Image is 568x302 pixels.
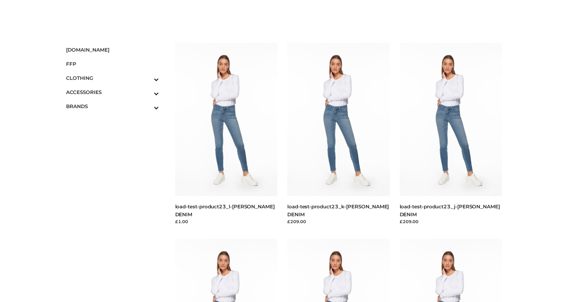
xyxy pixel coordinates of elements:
[66,88,159,96] span: ACCESSORIES
[66,74,159,82] span: CLOTHING
[136,71,159,85] button: Toggle Submenu
[175,218,278,225] div: £1.00
[175,203,275,217] a: load-test-product23_l-[PERSON_NAME] DENIM
[66,85,159,99] a: ACCESSORIESToggle Submenu
[66,103,159,110] span: BRANDS
[66,57,159,71] a: FFP
[175,43,278,196] img: load-test-product23_l-PARKER SMITH DENIM
[66,46,159,54] span: [DOMAIN_NAME]
[66,43,159,57] a: [DOMAIN_NAME]
[66,71,159,85] a: CLOTHINGToggle Submenu
[136,85,159,99] button: Toggle Submenu
[400,203,500,217] a: load-test-product23_j-[PERSON_NAME] DENIM
[287,218,390,225] div: £209.00
[136,99,159,113] button: Toggle Submenu
[66,60,159,68] span: FFP
[66,99,159,113] a: BRANDSToggle Submenu
[400,43,502,196] img: load-test-product23_j-PARKER SMITH DENIM
[400,218,502,225] div: £209.00
[287,203,389,217] a: load-test-product23_k-[PERSON_NAME] DENIM
[287,43,390,196] img: load-test-product23_k-PARKER SMITH DENIM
